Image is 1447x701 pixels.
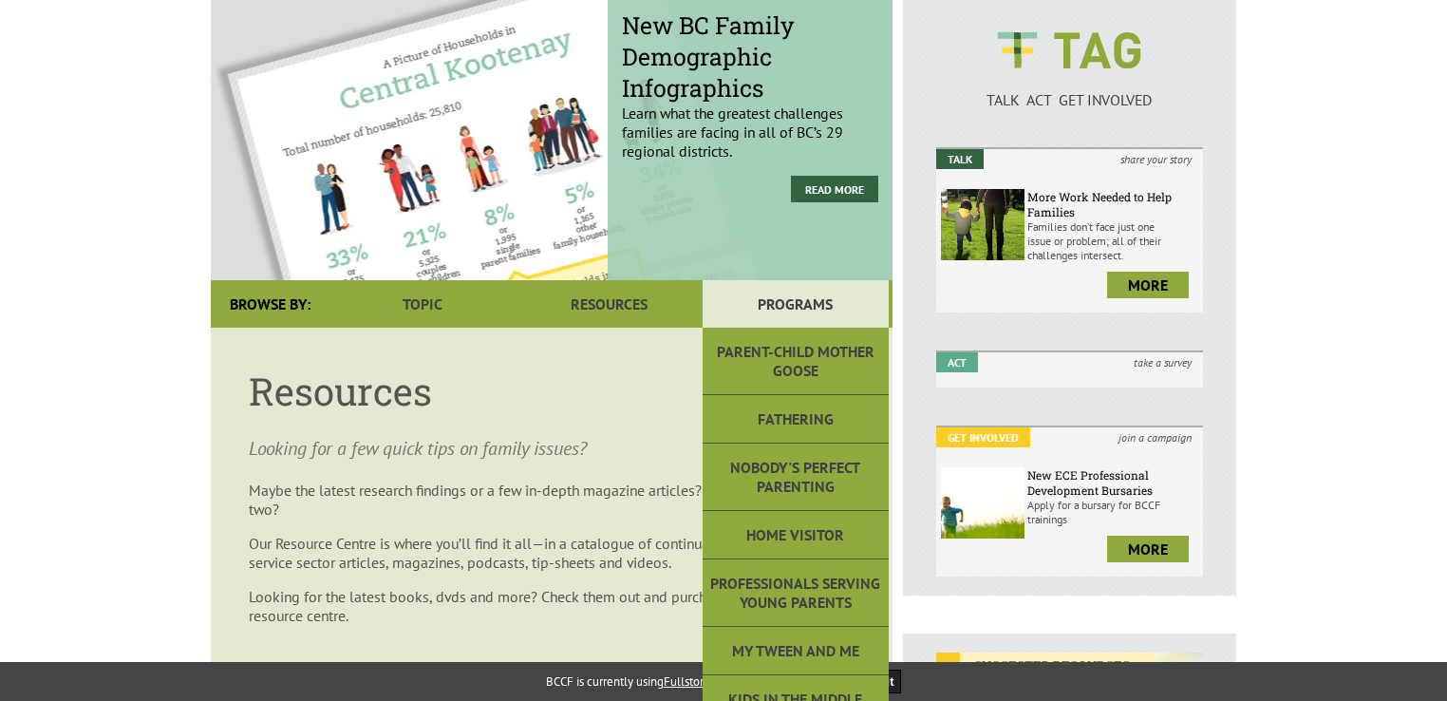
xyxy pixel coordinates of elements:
[664,673,709,690] a: Fullstory
[1027,189,1198,219] h6: More Work Needed to Help Families
[936,653,1154,678] em: SUGGESTED RESOURCES
[703,627,889,675] a: My Tween and Me
[1109,149,1203,169] i: share your story
[1027,219,1198,262] p: Families don’t face just one issue or problem; all of their challenges intersect.
[249,481,836,519] span: Perhaps a podcast or two?
[984,14,1155,86] img: BCCF's TAG Logo
[249,534,855,572] p: Our Resource Centre is where you’ll find it all—in a catalogue of continually updated family serv...
[1027,498,1198,526] p: Apply for a bursary for BCCF trainings
[249,366,855,416] h1: Resources
[703,444,889,511] a: Nobody's Perfect Parenting
[936,71,1203,109] a: TALK ACT GET INVOLVED
[703,559,889,627] a: Professionals Serving Young Parents
[516,280,702,328] a: Resources
[703,511,889,559] a: Home Visitor
[1107,272,1189,298] a: more
[936,352,978,372] em: Act
[936,90,1203,109] p: TALK ACT GET INVOLVED
[936,427,1030,447] em: Get Involved
[703,395,889,444] a: Fathering
[936,149,984,169] em: Talk
[329,280,516,328] a: Topic
[703,328,889,395] a: Parent-Child Mother Goose
[249,435,855,462] p: Looking for a few quick tips on family issues?
[1122,352,1203,372] i: take a survey
[211,280,329,328] div: Browse By:
[249,587,855,625] p: Looking for the latest books, dvds and more? Check them out and purchase them in our resource cen...
[1107,427,1203,447] i: join a campaign
[791,176,878,202] a: Read more
[1107,536,1189,562] a: more
[249,481,855,519] p: Maybe the latest research findings or a few in-depth magazine articles?
[703,280,889,328] a: Programs
[1027,467,1198,498] h6: New ECE Professional Development Bursaries
[622,9,878,104] span: New BC Family Demographic Infographics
